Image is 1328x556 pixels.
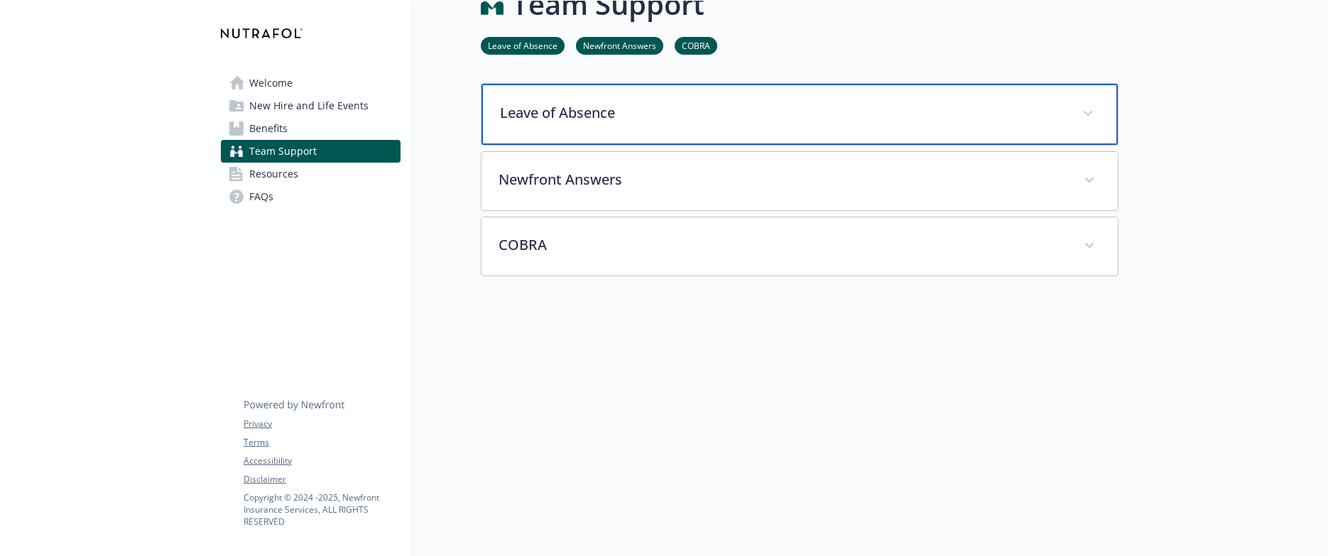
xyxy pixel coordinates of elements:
a: Terms [244,436,400,449]
a: Leave of Absence [481,38,565,52]
a: Newfront Answers [576,38,663,52]
span: Welcome [249,72,293,94]
p: Leave of Absence [500,102,1065,124]
a: Disclaimer [244,473,400,486]
a: Welcome [221,72,401,94]
a: Resources [221,163,401,185]
div: Leave of Absence [481,84,1118,145]
span: Resources [249,163,298,185]
div: COBRA [481,217,1118,276]
span: Team Support [249,140,317,163]
a: New Hire and Life Events [221,94,401,117]
a: Benefits [221,117,401,140]
p: COBRA [499,234,1067,256]
a: Team Support [221,140,401,163]
a: FAQs [221,185,401,208]
div: Newfront Answers [481,152,1118,210]
span: New Hire and Life Events [249,94,369,117]
span: FAQs [249,185,273,208]
span: Benefits [249,117,288,140]
a: Accessibility [244,454,400,467]
p: Copyright © 2024 - 2025 , Newfront Insurance Services, ALL RIGHTS RESERVED [244,491,400,528]
a: COBRA [675,38,717,52]
p: Newfront Answers [499,169,1067,190]
a: Privacy [244,418,400,430]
